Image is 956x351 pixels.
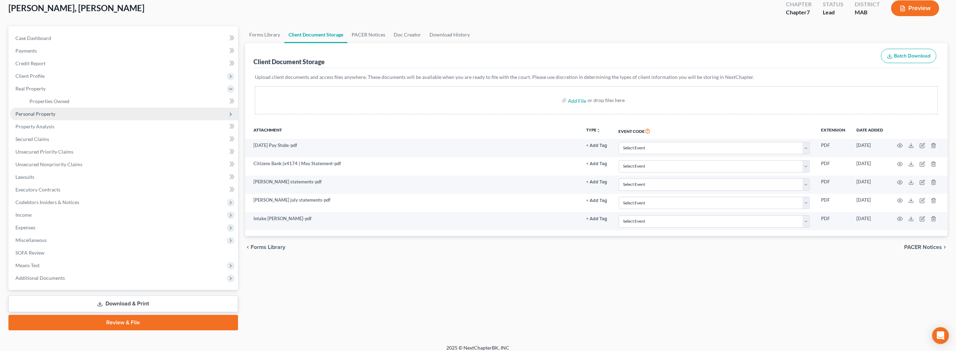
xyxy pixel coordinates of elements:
span: Case Dashboard [15,35,51,41]
button: Preview [891,0,939,16]
span: Income [15,212,32,218]
span: PACER Notices [904,244,942,250]
button: + Add Tag [587,217,608,221]
td: [DATE] [851,176,889,194]
span: Forms Library [251,244,285,250]
a: Client Document Storage [284,26,347,43]
a: Review & File [8,315,238,330]
div: Chapter [786,8,812,16]
a: Properties Owned [24,95,238,108]
button: chevron_left Forms Library [245,244,285,250]
th: Event Code [613,123,815,139]
div: Chapter [786,0,812,8]
a: Secured Claims [10,133,238,146]
button: + Add Tag [587,143,608,148]
span: Codebtors Insiders & Notices [15,199,79,205]
td: PDF [815,212,851,230]
td: Intake [PERSON_NAME]-pdf [245,212,581,230]
td: PDF [815,194,851,212]
span: Client Profile [15,73,45,79]
td: [DATE] [851,212,889,230]
span: Payments [15,48,37,54]
a: Lawsuits [10,171,238,183]
td: [DATE] [851,194,889,212]
td: PDF [815,176,851,194]
a: Property Analysis [10,120,238,133]
span: SOFA Review [15,250,45,256]
a: Download & Print [8,296,238,312]
div: MAB [855,8,880,16]
a: PACER Notices [347,26,389,43]
a: Payments [10,45,238,57]
i: unfold_more [597,128,601,133]
span: Executory Contracts [15,187,60,193]
th: Extension [815,123,851,139]
div: District [855,0,880,8]
span: Unsecured Nonpriority Claims [15,161,82,167]
a: Unsecured Nonpriority Claims [10,158,238,171]
div: Status [823,0,843,8]
a: + Add Tag [587,215,608,222]
a: + Add Tag [587,142,608,149]
i: chevron_right [942,244,948,250]
th: Date added [851,123,889,139]
a: Executory Contracts [10,183,238,196]
td: [DATE] Pay Stubs-pdf [245,139,581,157]
i: chevron_left [245,244,251,250]
a: Forms Library [245,26,284,43]
a: + Add Tag [587,160,608,167]
span: Unsecured Priority Claims [15,149,73,155]
a: Credit Report [10,57,238,70]
a: Unsecured Priority Claims [10,146,238,158]
span: Lawsuits [15,174,34,180]
span: Property Analysis [15,123,54,129]
span: Properties Owned [29,98,69,104]
span: 7 [807,9,810,15]
a: Doc Creator [389,26,425,43]
button: TYPEunfold_more [587,128,601,133]
td: PDF [815,157,851,175]
div: or drop files here [588,97,625,104]
td: [PERSON_NAME] statements-pdf [245,176,581,194]
span: Expenses [15,224,35,230]
td: PDF [815,139,851,157]
td: [DATE] [851,139,889,157]
span: Secured Claims [15,136,49,142]
a: Download History [425,26,474,43]
span: [PERSON_NAME], [PERSON_NAME] [8,3,144,13]
span: Personal Property [15,111,55,117]
a: Case Dashboard [10,32,238,45]
a: + Add Tag [587,197,608,203]
button: + Add Tag [587,198,608,203]
td: Citizens Bank (x4174 ) May Statement-pdf [245,157,581,175]
td: [PERSON_NAME] july statements-pdf [245,194,581,212]
span: Real Property [15,86,46,92]
span: Means Test [15,262,40,268]
th: Attachment [245,123,581,139]
span: Additional Documents [15,275,65,281]
span: Miscellaneous [15,237,47,243]
button: + Add Tag [587,180,608,184]
p: Upload client documents and access files anywhere. These documents will be available when you are... [255,74,938,81]
a: SOFA Review [10,247,238,259]
div: Lead [823,8,843,16]
button: PACER Notices chevron_right [904,244,948,250]
div: Open Intercom Messenger [932,327,949,344]
span: Batch Download [894,53,930,59]
a: + Add Tag [587,178,608,185]
span: Credit Report [15,60,46,66]
td: [DATE] [851,157,889,175]
button: Batch Download [881,49,936,63]
button: + Add Tag [587,162,608,166]
div: Client Document Storage [253,58,325,66]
